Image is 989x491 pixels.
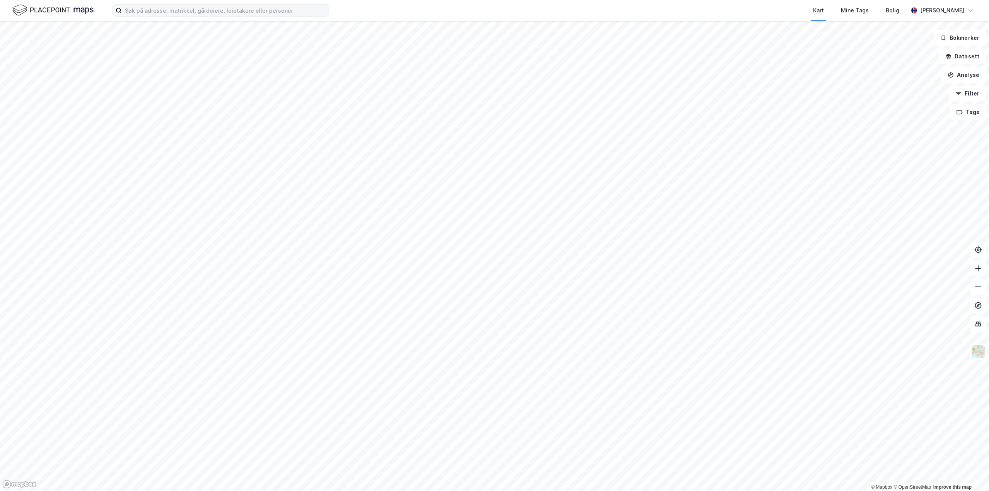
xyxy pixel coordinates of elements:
div: Mine Tags [841,6,869,15]
img: logo.f888ab2527a4732fd821a326f86c7f29.svg [12,3,94,17]
input: Søk på adresse, matrikkel, gårdeiere, leietakere eller personer [122,5,328,16]
button: Analyse [941,67,986,83]
div: Bolig [886,6,899,15]
button: Tags [950,104,986,120]
div: Kart [813,6,824,15]
a: Mapbox [871,484,892,490]
button: Bokmerker [934,30,986,46]
iframe: Chat Widget [950,454,989,491]
img: Z [971,344,986,359]
a: Mapbox homepage [2,480,36,489]
button: Datasett [939,49,986,64]
button: Filter [949,86,986,101]
div: Kontrollprogram for chat [950,454,989,491]
a: Improve this map [933,484,972,490]
a: OpenStreetMap [894,484,931,490]
div: [PERSON_NAME] [920,6,964,15]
